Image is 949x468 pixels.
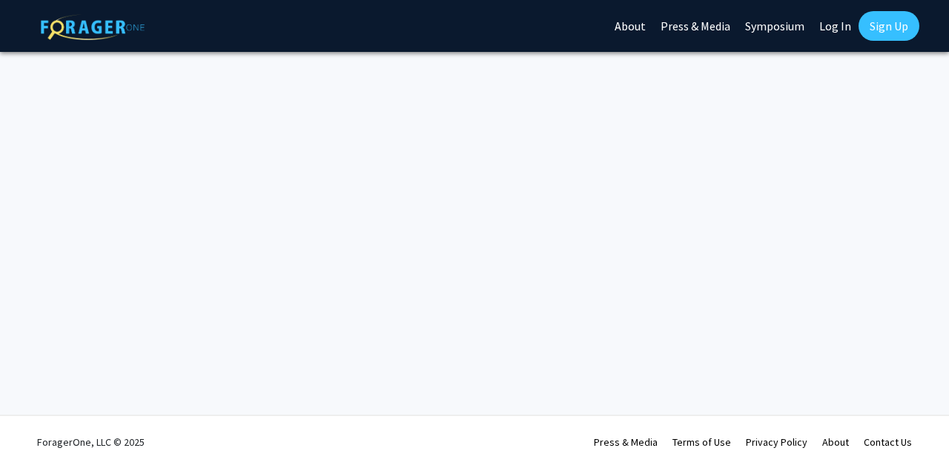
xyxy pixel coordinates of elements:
img: ForagerOne Logo [41,14,145,40]
a: Press & Media [594,435,658,449]
a: Sign Up [859,11,919,41]
a: Terms of Use [672,435,731,449]
div: ForagerOne, LLC © 2025 [37,416,145,468]
a: Contact Us [864,435,912,449]
a: About [822,435,849,449]
a: Privacy Policy [746,435,807,449]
